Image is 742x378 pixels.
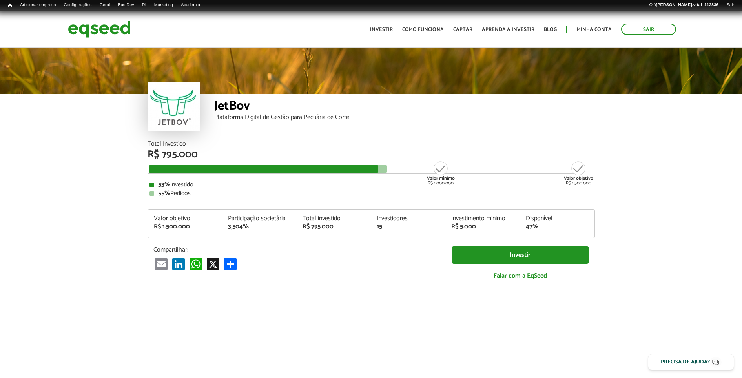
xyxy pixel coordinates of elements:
a: Sair [722,2,738,8]
div: Participação societária [228,215,291,222]
a: Investir [370,27,393,32]
a: Investir [452,246,589,264]
a: Blog [544,27,557,32]
div: R$ 795.000 [148,150,595,160]
div: R$ 795.000 [303,224,365,230]
div: JetBov [214,100,595,114]
a: Falar com a EqSeed [452,268,589,284]
strong: 55% [158,188,170,199]
div: Investido [149,182,593,188]
strong: 53% [158,179,170,190]
a: Adicionar empresa [16,2,60,8]
div: R$ 1.500.000 [154,224,217,230]
div: 3,504% [228,224,291,230]
strong: [PERSON_NAME].vital_112836 [656,2,719,7]
a: Sair [621,24,676,35]
a: Como funciona [402,27,444,32]
strong: Valor mínimo [427,175,455,182]
div: R$ 5.000 [451,224,514,230]
a: Início [4,2,16,9]
div: Plataforma Digital de Gestão para Pecuária de Corte [214,114,595,121]
img: EqSeed [68,19,131,40]
a: WhatsApp [188,257,204,270]
div: 47% [526,224,589,230]
div: R$ 1.000.000 [426,161,456,186]
div: Investidores [377,215,439,222]
div: 15 [377,224,439,230]
div: Disponível [526,215,589,222]
strong: Valor objetivo [564,175,593,182]
div: Valor objetivo [154,215,217,222]
a: Captar [453,27,472,32]
a: Minha conta [577,27,612,32]
a: Academia [177,2,204,8]
div: Total investido [303,215,365,222]
div: R$ 1.500.000 [564,161,593,186]
span: Início [8,3,12,8]
a: RI [138,2,150,8]
div: Investimento mínimo [451,215,514,222]
a: Email [153,257,169,270]
a: Bus Dev [114,2,138,8]
a: LinkedIn [171,257,186,270]
div: Pedidos [149,190,593,197]
p: Compartilhar: [153,246,440,254]
a: X [205,257,221,270]
a: Olá[PERSON_NAME].vital_112836 [645,2,722,8]
a: Compartilhar [222,257,238,270]
a: Marketing [150,2,177,8]
div: Total Investido [148,141,595,147]
a: Aprenda a investir [482,27,534,32]
a: Configurações [60,2,96,8]
a: Geral [95,2,114,8]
